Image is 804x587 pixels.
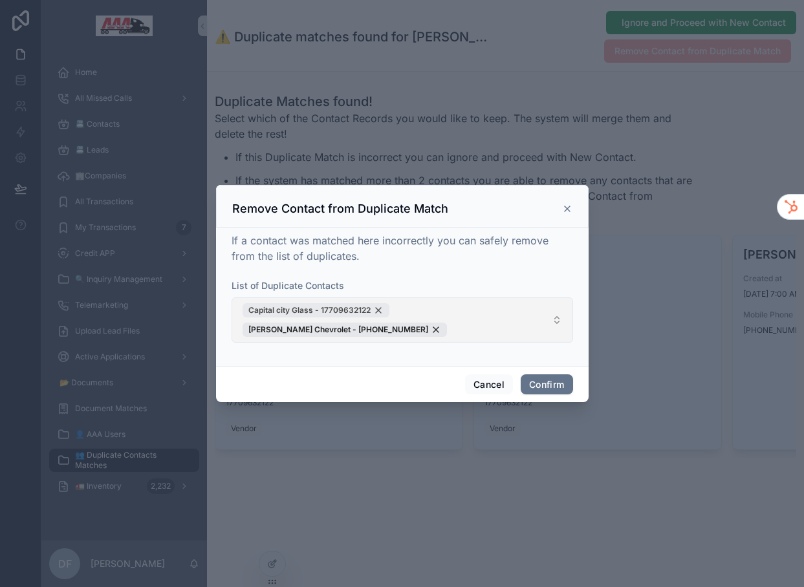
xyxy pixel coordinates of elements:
[232,297,573,343] button: Select Button
[521,374,572,395] button: Confirm
[232,280,344,291] span: List of Duplicate Contacts
[232,234,549,262] span: If a contact was matched here incorrectly you can safely remove from the list of duplicates.
[243,303,389,317] button: Unselect 3662
[248,325,428,335] span: [PERSON_NAME] Chevrolet - [PHONE_NUMBER]
[248,305,371,315] span: Capital city Glass - 17709632122
[465,374,513,395] button: Cancel
[243,323,447,337] button: Unselect 3661
[232,201,448,217] h3: Remove Contact from Duplicate Match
